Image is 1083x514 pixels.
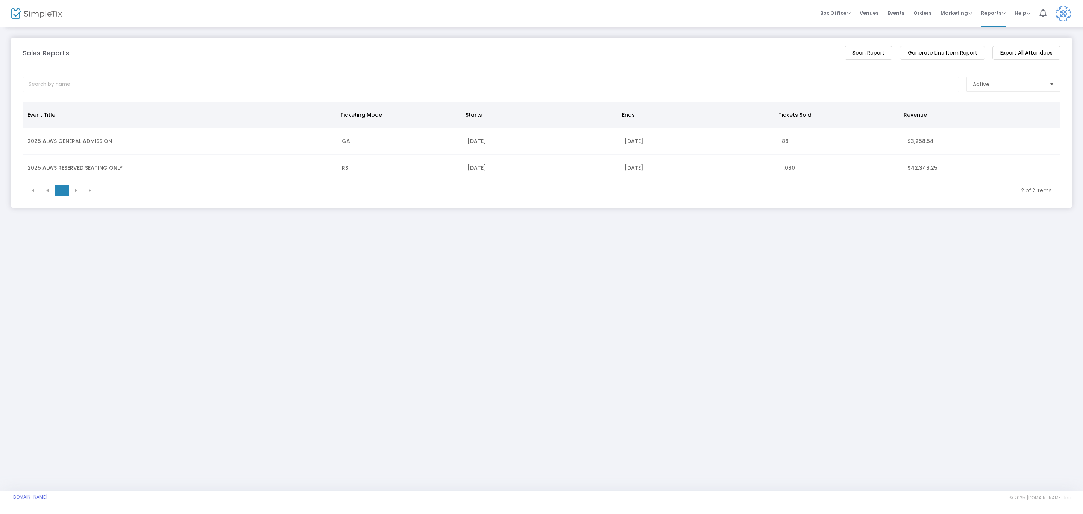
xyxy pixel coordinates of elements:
td: 2025 ALWS RESERVED SEATING ONLY [23,155,337,181]
td: [DATE] [463,128,620,155]
th: Event Title [23,102,336,128]
span: Events [887,3,904,23]
th: Ends [617,102,774,128]
span: Orders [913,3,931,23]
span: Page 1 [55,185,69,196]
td: 1,080 [777,155,903,181]
span: Venues [860,3,878,23]
th: Ticketing Mode [336,102,461,128]
th: Starts [461,102,617,128]
td: [DATE] [620,128,777,155]
div: Data table [23,102,1060,181]
m-panel-title: Sales Reports [23,48,69,58]
m-button: Export All Attendees [992,46,1060,60]
td: $3,258.54 [903,128,1060,155]
td: 2025 ALWS GENERAL ADMISSION [23,128,337,155]
input: Search by name [23,77,959,92]
td: RS [337,155,463,181]
a: [DOMAIN_NAME] [11,494,48,500]
m-button: Scan Report [845,46,892,60]
span: Reports [981,9,1006,17]
button: Select [1047,77,1057,91]
span: Revenue [904,111,927,119]
span: Active [973,81,989,88]
td: 86 [777,128,903,155]
th: Tickets Sold [774,102,899,128]
td: $42,348.25 [903,155,1060,181]
span: Box Office [820,9,851,17]
m-button: Generate Line Item Report [900,46,985,60]
span: © 2025 [DOMAIN_NAME] Inc. [1009,495,1072,501]
td: [DATE] [463,155,620,181]
td: GA [337,128,463,155]
span: Marketing [940,9,972,17]
span: Help [1015,9,1030,17]
td: [DATE] [620,155,777,181]
kendo-pager-info: 1 - 2 of 2 items [103,187,1052,194]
